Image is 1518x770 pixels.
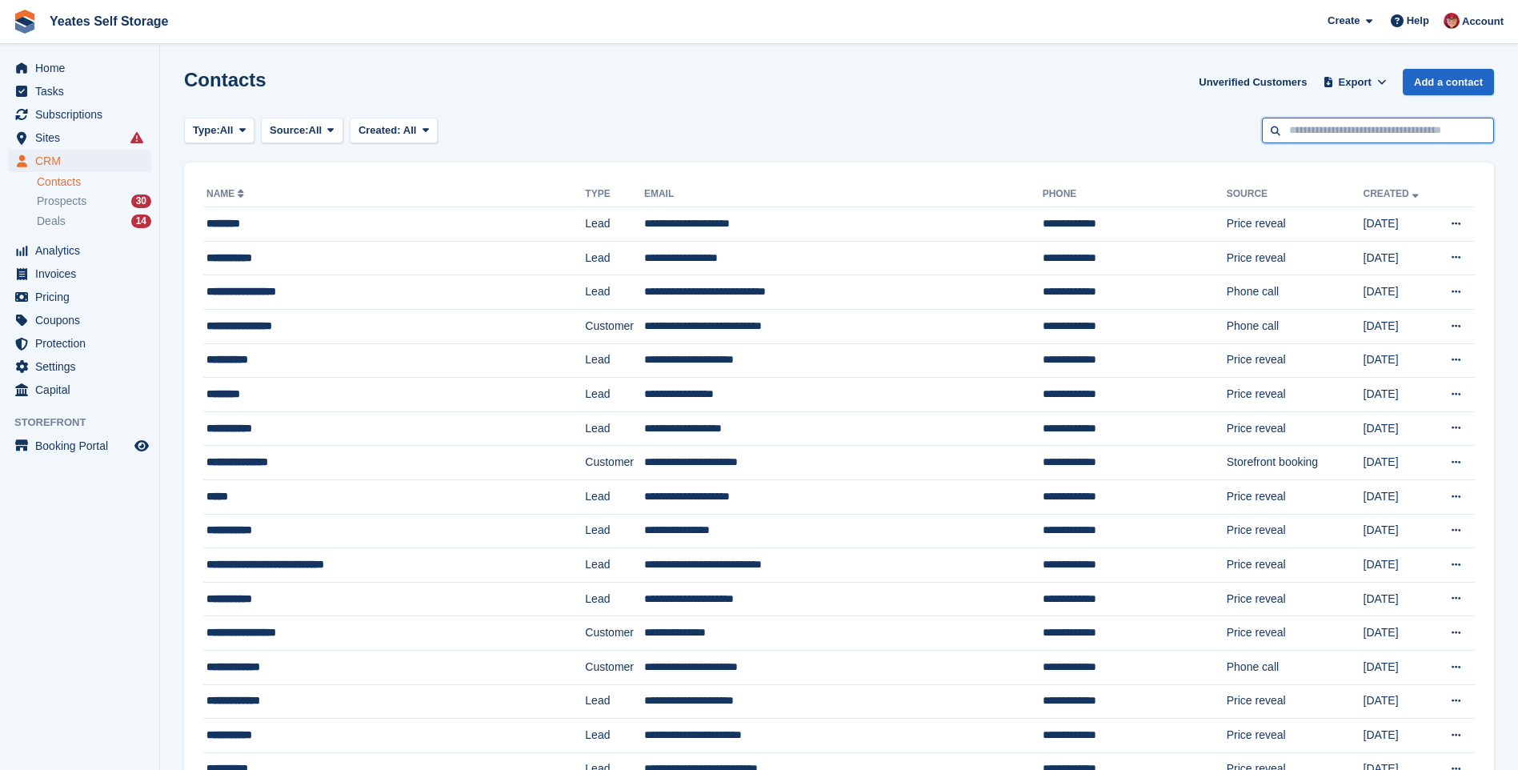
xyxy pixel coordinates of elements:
[585,378,644,412] td: Lead
[8,80,151,102] a: menu
[8,57,151,79] a: menu
[8,239,151,262] a: menu
[644,182,1043,207] th: Email
[1364,378,1435,412] td: [DATE]
[270,122,308,138] span: Source:
[8,150,151,172] a: menu
[1364,446,1435,480] td: [DATE]
[1227,378,1364,412] td: Price reveal
[309,122,322,138] span: All
[35,103,131,126] span: Subscriptions
[1403,69,1494,95] a: Add a contact
[1227,719,1364,753] td: Price reveal
[35,263,131,285] span: Invoices
[1364,548,1435,583] td: [DATE]
[37,213,151,230] a: Deals 14
[8,126,151,149] a: menu
[35,239,131,262] span: Analytics
[1227,582,1364,616] td: Price reveal
[1444,13,1460,29] img: Wendie Tanner
[35,126,131,149] span: Sites
[37,214,66,229] span: Deals
[1227,343,1364,378] td: Price reveal
[1192,69,1313,95] a: Unverified Customers
[35,435,131,457] span: Booking Portal
[1407,13,1429,29] span: Help
[1364,719,1435,753] td: [DATE]
[585,446,644,480] td: Customer
[1227,309,1364,343] td: Phone call
[1364,479,1435,514] td: [DATE]
[43,8,175,34] a: Yeates Self Storage
[350,118,438,144] button: Created: All
[193,122,220,138] span: Type:
[1227,241,1364,275] td: Price reveal
[585,719,644,753] td: Lead
[1364,514,1435,548] td: [DATE]
[184,69,266,90] h1: Contacts
[358,124,401,136] span: Created:
[8,379,151,401] a: menu
[585,182,644,207] th: Type
[585,684,644,719] td: Lead
[220,122,234,138] span: All
[585,616,644,651] td: Customer
[35,309,131,331] span: Coupons
[131,195,151,208] div: 30
[8,332,151,355] a: menu
[8,263,151,285] a: menu
[585,514,644,548] td: Lead
[8,435,151,457] a: menu
[1364,582,1435,616] td: [DATE]
[1364,241,1435,275] td: [DATE]
[13,10,37,34] img: stora-icon-8386f47178a22dfd0bd8f6a31ec36ba5ce8667c1dd55bd0f319d3a0aa187defe.svg
[130,131,143,144] i: Smart entry sync failures have occurred
[35,332,131,355] span: Protection
[1320,69,1390,95] button: Export
[1328,13,1360,29] span: Create
[1364,207,1435,242] td: [DATE]
[1227,616,1364,651] td: Price reveal
[585,650,644,684] td: Customer
[8,355,151,378] a: menu
[37,193,151,210] a: Prospects 30
[35,286,131,308] span: Pricing
[585,548,644,583] td: Lead
[585,241,644,275] td: Lead
[261,118,343,144] button: Source: All
[585,309,644,343] td: Customer
[1364,616,1435,651] td: [DATE]
[585,582,644,616] td: Lead
[1364,343,1435,378] td: [DATE]
[585,275,644,310] td: Lead
[1227,207,1364,242] td: Price reveal
[403,124,417,136] span: All
[206,188,247,199] a: Name
[1462,14,1504,30] span: Account
[1339,74,1372,90] span: Export
[37,174,151,190] a: Contacts
[1227,182,1364,207] th: Source
[14,415,159,431] span: Storefront
[1043,182,1227,207] th: Phone
[1364,188,1422,199] a: Created
[8,103,151,126] a: menu
[35,355,131,378] span: Settings
[1227,548,1364,583] td: Price reveal
[35,379,131,401] span: Capital
[35,80,131,102] span: Tasks
[35,57,131,79] span: Home
[8,286,151,308] a: menu
[1364,275,1435,310] td: [DATE]
[585,343,644,378] td: Lead
[1227,411,1364,446] td: Price reveal
[1227,479,1364,514] td: Price reveal
[35,150,131,172] span: CRM
[132,436,151,455] a: Preview store
[1364,650,1435,684] td: [DATE]
[1227,684,1364,719] td: Price reveal
[585,411,644,446] td: Lead
[1227,446,1364,480] td: Storefront booking
[8,309,151,331] a: menu
[1227,650,1364,684] td: Phone call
